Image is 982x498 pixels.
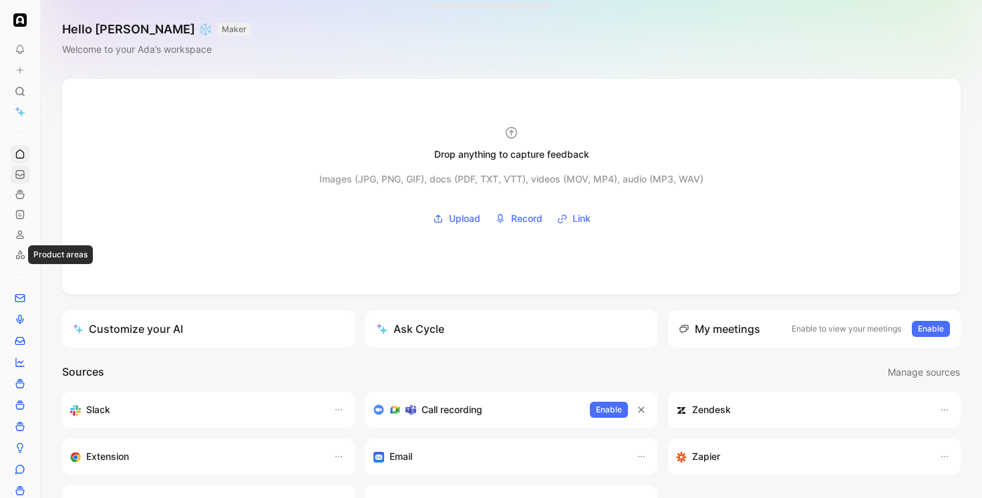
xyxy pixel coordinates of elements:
a: Customize your AI [62,310,355,348]
h3: Email [389,449,412,465]
span: Manage sources [888,364,960,380]
button: MAKER [218,23,251,36]
button: Link [552,209,595,229]
div: My meetings [679,321,760,337]
span: Link [572,211,591,227]
h3: Zapier [692,449,720,465]
div: Capture feedback from thousands of sources with Zapier (survey results, recordings, sheets, etc). [676,449,926,465]
div: Welcome to your Ada’s workspace [62,41,251,57]
button: Ask Cycle [365,310,658,348]
button: Record [490,209,547,229]
button: Manage sources [887,364,961,381]
button: Upload [428,209,485,229]
h3: Zendesk [692,402,731,418]
span: Record [511,211,542,227]
div: Capture feedback from anywhere on the web [70,449,320,465]
button: Enable [590,402,628,418]
h3: Extension [86,449,129,465]
span: Upload [449,211,480,227]
h1: Hello [PERSON_NAME] ❄️ [62,21,251,37]
div: Ask Cycle [376,321,444,337]
span: Enable [918,322,944,336]
div: Sync your customers, send feedback and get updates in Slack [70,402,320,418]
div: Record & transcribe meetings from Zoom, Meet & Teams. [373,402,580,418]
div: Sync customers and create docs [676,402,926,418]
span: Enable [596,403,622,416]
button: Ada [11,11,29,29]
button: Enable [912,321,950,337]
h2: Sources [62,364,104,381]
div: Forward emails to your feedback inbox [373,449,623,465]
h3: Call recording [422,402,482,418]
div: Images (JPG, PNG, GIF), docs (PDF, TXT, VTT), videos (MOV, MP4), audio (MP3, WAV) [319,171,703,187]
img: Ada [13,13,27,27]
h3: Slack [86,402,110,418]
div: Customize your AI [73,321,183,337]
div: Drop anything to capture feedback [434,146,589,162]
p: Enable to view your meetings [792,322,901,336]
